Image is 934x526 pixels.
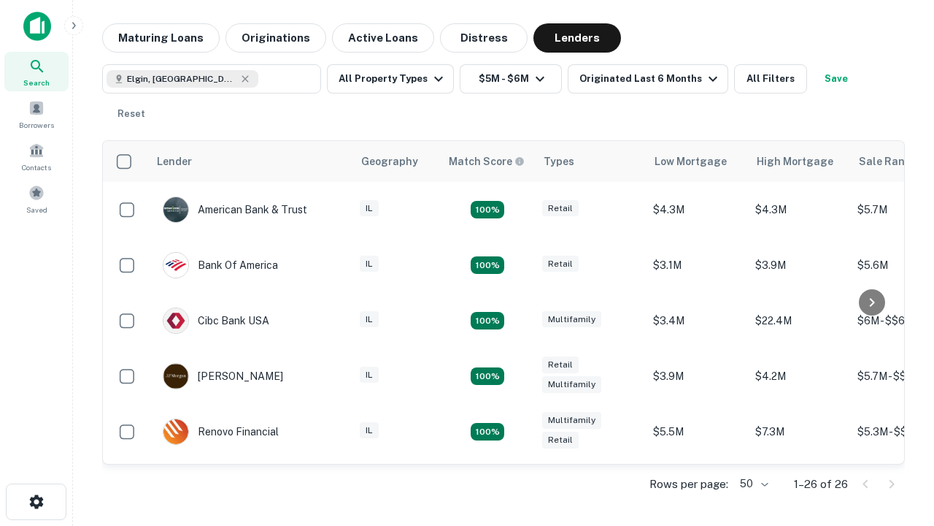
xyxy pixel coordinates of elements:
[157,153,192,170] div: Lender
[748,293,850,348] td: $22.4M
[861,362,934,432] iframe: Chat Widget
[646,293,748,348] td: $3.4M
[22,161,51,173] span: Contacts
[646,182,748,237] td: $4.3M
[108,99,155,129] button: Reset
[568,64,728,94] button: Originated Last 6 Months
[360,422,379,439] div: IL
[163,363,283,389] div: [PERSON_NAME]
[332,23,434,53] button: Active Loans
[127,72,236,85] span: Elgin, [GEOGRAPHIC_DATA], [GEOGRAPHIC_DATA]
[646,141,748,182] th: Low Mortgage
[734,473,771,495] div: 50
[163,364,188,389] img: picture
[440,141,535,182] th: Capitalize uses an advanced AI algorithm to match your search with the best lender. The match sco...
[360,200,379,217] div: IL
[757,153,833,170] div: High Mortgage
[4,52,69,91] a: Search
[361,153,418,170] div: Geography
[440,23,528,53] button: Distress
[542,357,579,373] div: Retail
[360,311,379,328] div: IL
[646,460,748,515] td: $2.2M
[542,376,601,393] div: Multifamily
[748,348,850,404] td: $4.2M
[794,476,848,493] p: 1–26 of 26
[4,94,69,134] a: Borrowers
[533,23,621,53] button: Lenders
[163,419,279,445] div: Renovo Financial
[360,256,379,272] div: IL
[225,23,326,53] button: Originations
[542,432,579,449] div: Retail
[579,70,722,88] div: Originated Last 6 Months
[460,64,562,94] button: $5M - $6M
[23,12,51,41] img: capitalize-icon.png
[23,77,50,88] span: Search
[471,201,504,218] div: Matching Properties: 7, hasApolloMatch: undefined
[646,404,748,460] td: $5.5M
[163,197,307,223] div: American Bank & Trust
[449,153,522,169] h6: Match Score
[544,153,574,170] div: Types
[163,252,278,278] div: Bank Of America
[646,348,748,404] td: $3.9M
[449,153,525,169] div: Capitalize uses an advanced AI algorithm to match your search with the best lender. The match sco...
[542,311,601,328] div: Multifamily
[542,412,601,429] div: Multifamily
[471,423,504,441] div: Matching Properties: 4, hasApolloMatch: undefined
[163,197,188,222] img: picture
[471,256,504,274] div: Matching Properties: 4, hasApolloMatch: undefined
[471,312,504,329] div: Matching Properties: 4, hasApolloMatch: undefined
[748,141,850,182] th: High Mortgage
[19,119,54,131] span: Borrowers
[542,256,579,272] div: Retail
[748,460,850,515] td: $3.1M
[471,367,504,385] div: Matching Properties: 4, hasApolloMatch: undefined
[813,64,860,94] button: Save your search to get updates of matches that match your search criteria.
[649,476,728,493] p: Rows per page:
[646,237,748,293] td: $3.1M
[4,179,69,218] a: Saved
[748,182,850,237] td: $4.3M
[327,64,454,94] button: All Property Types
[102,23,220,53] button: Maturing Loans
[748,237,850,293] td: $3.9M
[360,367,379,384] div: IL
[542,200,579,217] div: Retail
[748,404,850,460] td: $7.3M
[163,308,269,334] div: Cibc Bank USA
[734,64,807,94] button: All Filters
[163,419,188,444] img: picture
[352,141,440,182] th: Geography
[163,308,188,333] img: picture
[4,137,69,176] a: Contacts
[655,153,727,170] div: Low Mortgage
[148,141,352,182] th: Lender
[535,141,646,182] th: Types
[26,204,47,216] span: Saved
[163,253,188,278] img: picture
